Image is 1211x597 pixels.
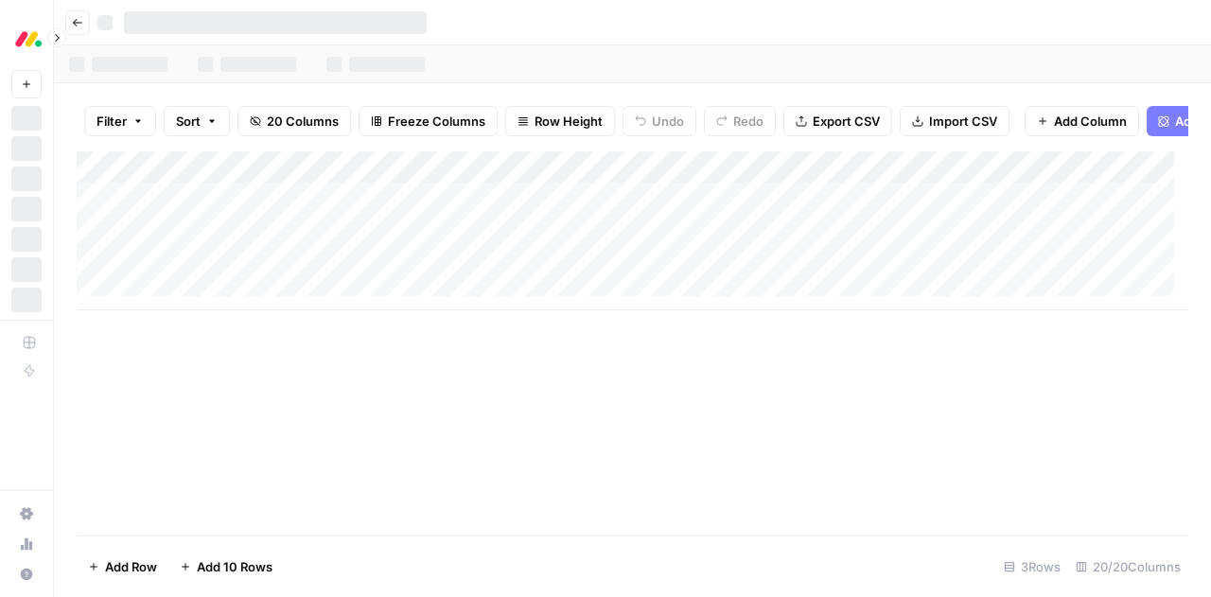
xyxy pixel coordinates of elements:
[84,106,156,136] button: Filter
[733,112,763,131] span: Redo
[652,112,684,131] span: Undo
[388,112,485,131] span: Freeze Columns
[900,106,1009,136] button: Import CSV
[176,112,201,131] span: Sort
[267,112,339,131] span: 20 Columns
[11,499,42,529] a: Settings
[197,557,272,576] span: Add 10 Rows
[1054,112,1127,131] span: Add Column
[505,106,615,136] button: Row Height
[1025,106,1139,136] button: Add Column
[535,112,603,131] span: Row Height
[11,529,42,559] a: Usage
[783,106,892,136] button: Export CSV
[11,559,42,589] button: Help + Support
[996,552,1068,582] div: 3 Rows
[11,22,45,56] img: Monday.com Logo
[704,106,776,136] button: Redo
[359,106,498,136] button: Freeze Columns
[929,112,997,131] span: Import CSV
[813,112,880,131] span: Export CSV
[77,552,168,582] button: Add Row
[1068,552,1188,582] div: 20/20 Columns
[237,106,351,136] button: 20 Columns
[168,552,284,582] button: Add 10 Rows
[623,106,696,136] button: Undo
[164,106,230,136] button: Sort
[97,112,127,131] span: Filter
[105,557,157,576] span: Add Row
[11,15,42,62] button: Workspace: Monday.com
